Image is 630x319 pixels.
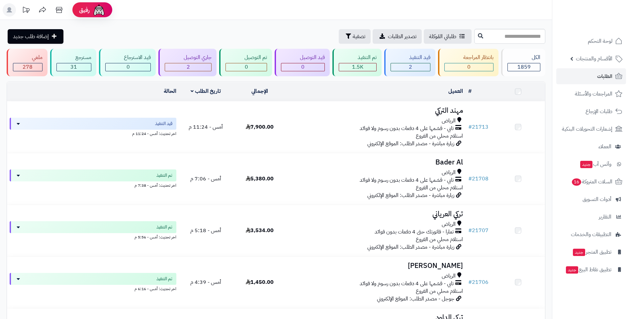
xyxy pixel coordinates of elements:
[13,54,43,61] div: ملغي
[127,63,130,71] span: 0
[468,278,472,286] span: #
[429,32,456,40] span: طلباتي المُوكلة
[556,226,626,242] a: التطبيقات والخدمات
[8,29,63,44] a: إضافة طلب جديد
[367,191,454,199] span: زيارة مباشرة - مصدر الطلب: الموقع الإلكتروني
[157,49,218,76] a: جاري التوصيل 2
[156,276,172,282] span: تم التنفيذ
[289,210,463,218] h3: تركي العرياني
[245,63,248,71] span: 0
[98,49,157,76] a: قيد الاسترجاع 0
[360,125,454,132] span: تابي - قسّمها على 4 دفعات بدون رسوم ولا فوائد
[190,175,221,183] span: أمس - 7:06 م
[92,3,106,17] img: ai-face.png
[580,159,611,169] span: وآتس آب
[10,181,176,188] div: اخر تحديث: أمس - 7:38 م
[573,249,585,256] span: جديد
[556,244,626,260] a: تطبيق المتجرجديد
[246,123,274,131] span: 7,900.00
[164,87,176,95] a: الحالة
[360,280,454,287] span: تابي - قسّمها على 4 دفعات بدون رسوم ولا فوائد
[79,6,90,14] span: رفيق
[289,159,463,166] h3: Bader Al
[468,123,489,131] a: #21713
[444,54,494,61] div: بانتظار المراجعة
[301,63,305,71] span: 0
[507,54,540,61] div: الكل
[467,63,471,71] span: 0
[556,139,626,155] a: العملاء
[391,63,430,71] div: 2
[251,87,268,95] a: الإجمالي
[556,209,626,225] a: التقارير
[218,49,273,76] a: تم التوصيل 0
[190,278,221,286] span: أمس - 4:39 م
[566,266,578,274] span: جديد
[409,63,412,71] span: 2
[339,29,371,44] button: تصفية
[585,107,612,116] span: طلبات الإرجاع
[576,54,612,63] span: الأقسام والمنتجات
[583,195,611,204] span: أدوات التسويق
[468,226,489,234] a: #21707
[13,32,49,40] span: إضافة طلب جديد
[352,63,363,71] span: 1.5K
[468,278,489,286] a: #21706
[339,63,376,71] div: 1546
[556,68,626,84] a: الطلبات
[445,63,493,71] div: 0
[391,54,431,61] div: قيد التنفيذ
[246,226,274,234] span: 3,534.00
[556,103,626,119] a: طلبات الإرجاع
[331,49,383,76] a: تم التنفيذ 1.5K
[597,72,612,81] span: الطلبات
[424,29,472,44] a: طلباتي المُوكلة
[49,49,98,76] a: مسترجع 31
[281,54,325,61] div: قيد التوصيل
[442,117,456,125] span: الرياض
[56,54,91,61] div: مسترجع
[599,212,611,222] span: التقارير
[598,142,611,151] span: العملاء
[377,295,454,303] span: جوجل - مصدر الطلب: الموقع الإلكتروني
[339,54,377,61] div: تم التنفيذ
[10,285,176,292] div: اخر تحديث: أمس - 6:16 م
[575,89,612,98] span: المراجعات والأسئلة
[10,130,176,137] div: اخر تحديث: أمس - 11:24 م
[226,63,267,71] div: 0
[416,184,463,192] span: استلام محلي من الفروع
[281,63,324,71] div: 0
[556,121,626,137] a: إشعارات التحويلات البنكية
[165,54,212,61] div: جاري التوصيل
[191,87,221,95] a: تاريخ الطلب
[416,287,463,295] span: استلام محلي من الفروع
[572,247,611,257] span: تطبيق المتجر
[13,63,42,71] div: 278
[442,169,456,176] span: الرياض
[373,29,422,44] a: تصدير الطلبات
[187,63,190,71] span: 2
[388,32,416,40] span: تصدير الطلبات
[571,230,611,239] span: التطبيقات والخدمات
[23,63,33,71] span: 278
[572,178,581,186] span: 16
[556,191,626,207] a: أدوات التسويق
[105,54,151,61] div: قيد الاسترجاع
[468,87,472,95] a: #
[468,226,472,234] span: #
[155,120,172,127] span: قيد التنفيذ
[5,49,49,76] a: ملغي 278
[367,243,454,251] span: زيارة مباشرة - مصدر الطلب: الموقع الإلكتروني
[383,49,437,76] a: قيد التنفيذ 2
[246,278,274,286] span: 1,450.00
[556,156,626,172] a: وآتس آبجديد
[246,175,274,183] span: 5,380.00
[448,87,463,95] a: العميل
[517,63,531,71] span: 1859
[571,177,612,186] span: السلات المتروكة
[273,49,331,76] a: قيد التوصيل 0
[442,221,456,228] span: الرياض
[442,272,456,280] span: الرياض
[375,228,454,236] span: تمارا - فاتورتك حتى 4 دفعات بدون فوائد
[416,132,463,140] span: استلام محلي من الفروع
